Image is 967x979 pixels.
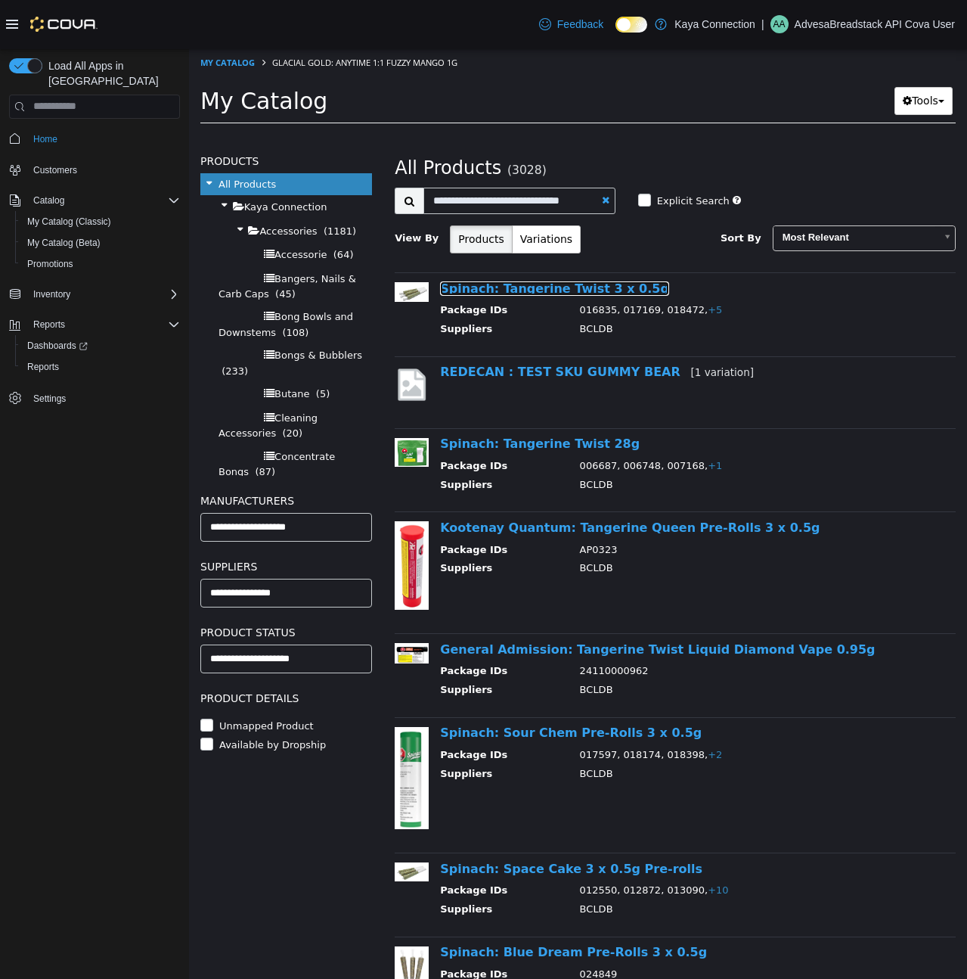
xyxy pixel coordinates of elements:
[380,918,764,937] td: 024849
[206,108,312,129] span: All Products
[251,676,513,691] a: Spinach: Sour Chem Pre-Rolls 3 x 0.5g
[21,213,180,231] span: My Catalog (Classic)
[261,176,323,204] button: Products
[206,233,240,253] img: 150
[15,232,186,253] button: My Catalog (Beta)
[380,272,764,291] td: BCLDB
[3,159,186,181] button: Customers
[27,361,59,373] span: Reports
[251,387,451,402] a: Spinach: Tangerine Twist 28g
[27,285,76,303] button: Inventory
[251,232,480,247] a: Spinach: Tangerine Twist 3 x 0.5g
[27,388,180,407] span: Settings
[15,356,186,378] button: Reports
[251,409,379,428] th: Package IDs
[380,717,764,736] td: BCLDB
[27,160,180,179] span: Customers
[27,315,71,334] button: Reports
[251,614,379,633] th: Package IDs
[21,255,180,273] span: Promotions
[380,511,764,530] td: BCLDB
[501,317,565,329] small: [1 variation]
[15,253,186,275] button: Promotions
[206,183,249,194] span: View By
[251,813,513,827] a: Spinach: Space Cake 3 x 0.5g Pre-rolls
[27,237,101,249] span: My Catalog (Beta)
[189,49,967,979] iframe: To enrich screen reader interactions, please activate Accessibility in Grammarly extension settings
[21,337,180,355] span: Dashboards
[21,234,180,252] span: My Catalog (Beta)
[27,130,64,148] a: Home
[33,393,66,405] span: Settings
[533,9,609,39] a: Feedback
[557,17,603,32] span: Feedback
[206,813,240,832] img: 150
[380,493,764,512] td: AP0323
[615,17,647,33] input: Dark Mode
[391,835,540,847] span: 012550, 012872, 013090,
[15,335,186,356] a: Dashboards
[773,15,786,33] span: AA
[33,319,65,331] span: Reports
[27,129,180,148] span: Home
[3,387,186,409] button: Settings
[391,255,534,266] span: 016835, 017169, 018472,
[251,593,686,608] a: General Admission: Tangerine Twist Liquid Diamond Vape 0.95g
[519,835,539,847] span: +10
[33,133,57,145] span: Home
[251,315,565,330] a: REDECAN : TEST SKU GUMMY BEAR[1 variation]
[251,511,379,530] th: Suppliers
[251,896,518,910] a: Spinach: Blue Dream Pre-Rolls 3 x 0.5g
[21,358,180,376] span: Reports
[391,700,534,711] span: 017597, 018174, 018398,
[318,114,358,128] small: (3028)
[380,853,764,872] td: BCLDB
[380,614,764,633] td: 24110000962
[251,853,379,872] th: Suppliers
[3,190,186,211] button: Catalog
[519,411,533,422] span: +1
[380,633,764,652] td: BCLDB
[323,176,392,204] button: Variations
[27,161,83,179] a: Customers
[519,700,533,711] span: +2
[33,194,64,207] span: Catalog
[251,698,379,717] th: Package IDs
[21,337,94,355] a: Dashboards
[27,191,180,210] span: Catalog
[251,253,379,272] th: Package IDs
[251,471,631,486] a: Kootenay Quantum: Tangerine Queen Pre-Rolls 3 x 0.5g
[3,314,186,335] button: Reports
[27,390,72,408] a: Settings
[584,176,767,202] a: Most Relevant
[795,15,955,33] p: AdvesaBreadstack API Cova User
[206,389,240,418] img: 150
[33,288,70,300] span: Inventory
[206,594,240,614] img: 150
[380,428,764,447] td: BCLDB
[761,15,764,33] p: |
[251,493,379,512] th: Package IDs
[584,177,746,200] span: Most Relevant
[33,164,77,176] span: Customers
